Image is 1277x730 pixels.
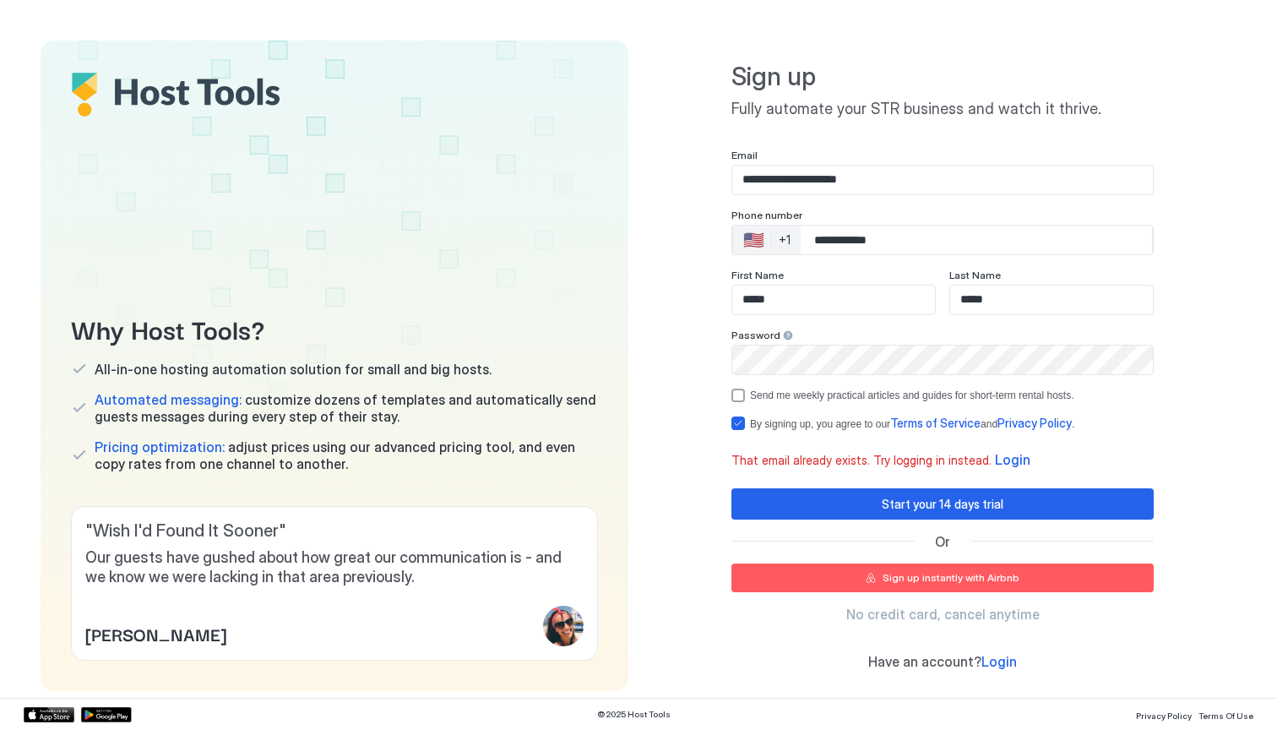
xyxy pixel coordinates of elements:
a: Login [981,653,1017,671]
span: Phone number [731,209,802,221]
div: termsPrivacy [731,416,1154,431]
span: Password [731,329,780,341]
span: Terms of Service [890,416,981,430]
span: © 2025 Host Tools [597,709,671,720]
span: Terms Of Use [1198,711,1253,721]
div: By signing up, you agree to our and . [750,416,1154,431]
a: Login [995,453,1030,467]
span: " Wish I'd Found It Sooner " [85,520,584,542]
a: Privacy Policy [1136,705,1192,723]
button: Start your 14 days trial [731,488,1154,520]
span: [PERSON_NAME] [85,621,226,646]
div: 🇺🇸 [743,230,764,250]
span: Login [995,451,1030,468]
span: That email already exists. Try logging in instead. [731,451,1030,468]
input: Input Field [950,286,1153,314]
span: Pricing optimization: [95,439,225,455]
a: Terms Of Use [1198,705,1253,723]
span: adjust prices using our advanced pricing tool, and even copy rates from one channel to another. [95,439,598,472]
div: +1 [779,232,791,248]
span: Our guests have gushed about how great our communication is - and we know we were lacking in that... [85,548,584,586]
span: Sign up [731,61,1154,93]
a: Privacy Policy [997,417,1072,430]
iframe: Intercom live chat [17,673,57,713]
a: App Store [24,707,74,722]
span: Automated messaging: [95,391,242,408]
button: Sign up instantly with Airbnb [731,564,1154,592]
span: customize dozens of templates and automatically send guests messages during every step of their s... [95,391,598,425]
div: Countries button [733,226,801,254]
div: Send me weekly practical articles and guides for short-term rental hosts. [750,390,1154,401]
input: Input Field [732,286,935,314]
div: Sign up instantly with Airbnb [883,570,1019,586]
input: Input Field [732,166,1153,194]
span: Privacy Policy [1136,711,1192,721]
span: No credit card, cancel anytime [846,606,1040,623]
span: All-in-one hosting automation solution for small and big hosts. [95,361,492,378]
div: profile [543,606,584,646]
input: Phone Number input [801,225,1152,255]
input: Input Field [732,346,1153,374]
a: Google Play Store [81,707,132,722]
span: Have an account? [868,653,981,670]
span: Why Host Tools? [71,309,598,347]
span: Email [731,149,758,161]
span: Or [935,533,950,550]
div: Start your 14 days trial [882,495,1003,513]
span: Last Name [949,269,1001,281]
a: Terms of Service [890,417,981,430]
span: First Name [731,269,784,281]
div: optOut [731,389,1154,402]
span: Privacy Policy [997,416,1072,430]
span: Fully automate your STR business and watch it thrive. [731,100,1154,119]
